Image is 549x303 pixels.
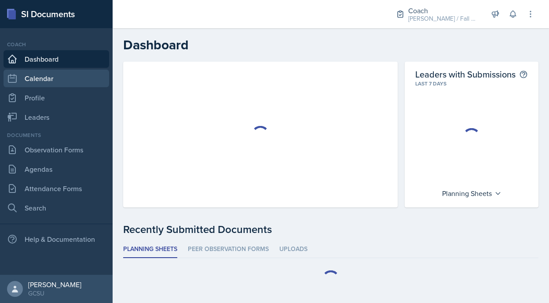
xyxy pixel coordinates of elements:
div: Last 7 days [415,80,528,88]
a: Search [4,199,109,217]
div: Coach [4,41,109,48]
a: Agendas [4,160,109,178]
div: Documents [4,131,109,139]
a: Attendance Forms [4,180,109,197]
a: Calendar [4,70,109,87]
div: [PERSON_NAME] / Fall 2025 [408,14,479,23]
h2: Dashboard [123,37,538,53]
h2: Leaders with Submissions [415,69,516,80]
div: Help & Documentation [4,230,109,248]
div: GCSU [28,289,81,298]
div: Coach [408,5,479,16]
li: Peer Observation Forms [188,241,269,258]
li: Planning Sheets [123,241,177,258]
a: Profile [4,89,109,107]
a: Observation Forms [4,141,109,159]
div: [PERSON_NAME] [28,280,81,289]
a: Leaders [4,108,109,126]
div: Planning Sheets [438,186,506,200]
a: Dashboard [4,50,109,68]
li: Uploads [279,241,307,258]
div: Recently Submitted Documents [123,222,538,237]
